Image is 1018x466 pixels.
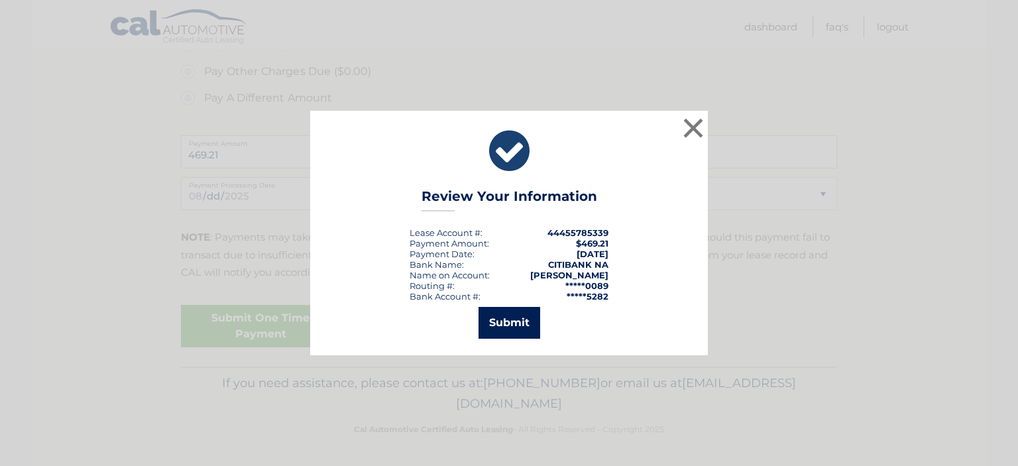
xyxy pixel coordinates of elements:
div: Lease Account #: [410,227,482,238]
div: : [410,249,475,259]
span: $469.21 [576,238,608,249]
div: Routing #: [410,280,455,291]
div: Name on Account: [410,270,490,280]
div: Bank Name: [410,259,464,270]
span: Payment Date [410,249,473,259]
strong: CITIBANK NA [548,259,608,270]
div: Payment Amount: [410,238,489,249]
div: Bank Account #: [410,291,481,302]
strong: [PERSON_NAME] [530,270,608,280]
strong: 44455785339 [547,227,608,238]
span: [DATE] [577,249,608,259]
button: × [680,115,707,141]
h3: Review Your Information [422,188,597,211]
button: Submit [479,307,540,339]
